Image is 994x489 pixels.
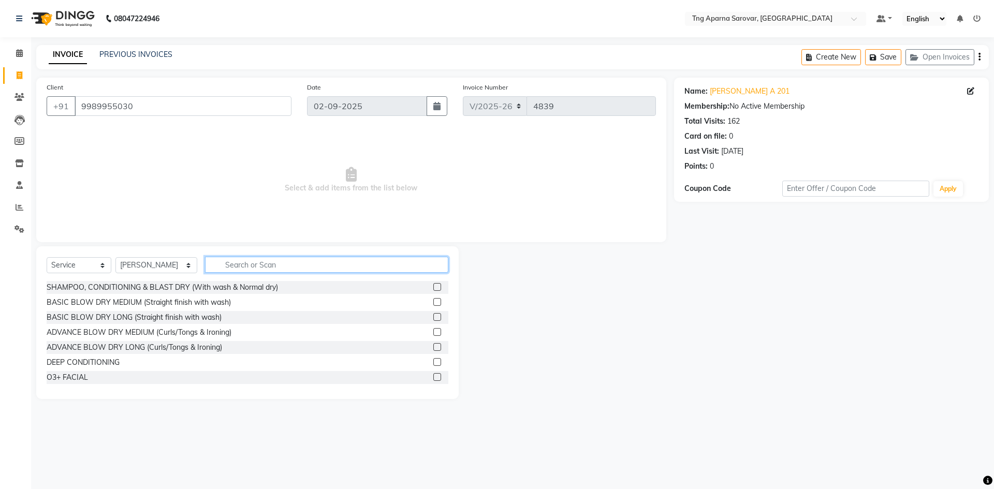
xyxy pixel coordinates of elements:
div: Coupon Code [684,183,782,194]
div: SHAMPOO, CONDITIONING & BLAST DRY (With wash & Normal dry) [47,282,278,293]
button: Open Invoices [905,49,974,65]
div: Name: [684,86,708,97]
button: Create New [801,49,861,65]
input: Search or Scan [205,257,448,273]
a: PREVIOUS INVOICES [99,50,172,59]
div: Membership: [684,101,729,112]
div: ADVANCE BLOW DRY MEDIUM (Curls/Tongs & Ironing) [47,327,231,338]
a: INVOICE [49,46,87,64]
div: ADVANCE BLOW DRY LONG (Curls/Tongs & Ironing) [47,342,222,353]
input: Enter Offer / Coupon Code [782,181,929,197]
div: BASIC BLOW DRY LONG (Straight finish with wash) [47,312,222,323]
div: Points: [684,161,708,172]
div: 0 [710,161,714,172]
div: 0 [729,131,733,142]
div: Total Visits: [684,116,725,127]
span: Select & add items from the list below [47,128,656,232]
div: BASIC BLOW DRY MEDIUM (Straight finish with wash) [47,297,231,308]
label: Invoice Number [463,83,508,92]
b: 08047224946 [114,4,159,33]
div: No Active Membership [684,101,978,112]
a: [PERSON_NAME] A 201 [710,86,790,97]
label: Date [307,83,321,92]
div: Card on file: [684,131,727,142]
div: [DATE] [721,146,743,157]
label: Client [47,83,63,92]
button: Save [865,49,901,65]
div: DEEP CONDITIONING [47,357,120,368]
div: O3+ FACIAL [47,372,88,383]
div: Last Visit: [684,146,719,157]
button: +91 [47,96,76,116]
div: 162 [727,116,740,127]
img: logo [26,4,97,33]
input: Search by Name/Mobile/Email/Code [75,96,291,116]
button: Apply [933,181,963,197]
